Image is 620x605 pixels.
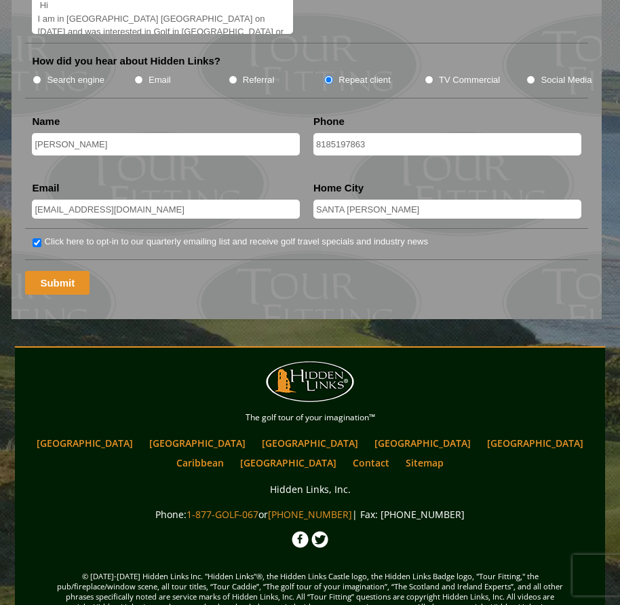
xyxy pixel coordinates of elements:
a: 1-877-GOLF-067 [187,508,258,521]
label: Phone [313,115,345,128]
a: Contact [346,453,396,473]
label: Home City [313,181,364,195]
a: [GEOGRAPHIC_DATA] [142,433,252,453]
label: How did you hear about Hidden Links? [32,54,220,68]
a: [GEOGRAPHIC_DATA] [30,433,140,453]
p: Hidden Links, Inc. [18,481,601,498]
img: Facebook [292,531,309,548]
label: Repeat client [338,73,391,87]
a: [PHONE_NUMBER] [268,508,352,521]
label: Click here to opt-in to our quarterly emailing list and receive golf travel specials and industry... [45,235,428,249]
a: [GEOGRAPHIC_DATA] [480,433,590,453]
a: Sitemap [399,453,450,473]
label: Search engine [47,73,105,87]
label: Email [32,181,59,195]
a: [GEOGRAPHIC_DATA] [368,433,478,453]
label: TV Commercial [439,73,500,87]
a: [GEOGRAPHIC_DATA] [255,433,365,453]
p: Phone: or | Fax: [PHONE_NUMBER] [18,506,601,523]
p: The golf tour of your imagination™ [18,410,601,425]
a: Caribbean [170,453,231,473]
label: Name [32,115,60,128]
input: Submit [25,271,90,295]
label: Referral [243,73,275,87]
label: Email [149,73,171,87]
img: Twitter [311,531,328,548]
label: Social Media [541,73,592,87]
a: [GEOGRAPHIC_DATA] [233,453,343,473]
